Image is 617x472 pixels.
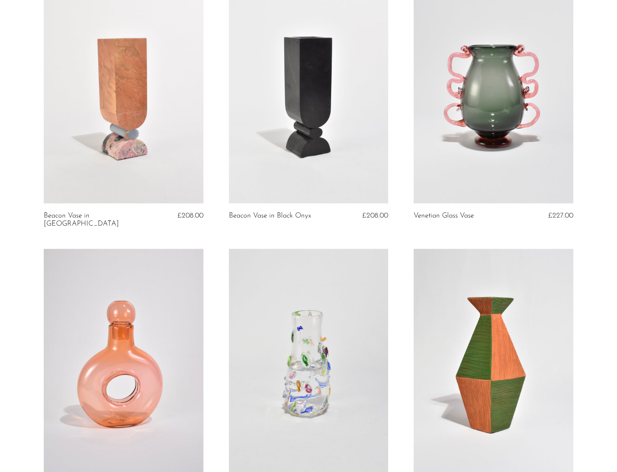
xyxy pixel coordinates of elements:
[414,212,474,220] a: Venetian Glass Vase
[362,212,388,219] span: £208.00
[44,212,150,228] a: Beacon Vase in [GEOGRAPHIC_DATA]
[177,212,203,219] span: £208.00
[548,212,573,219] span: £227.00
[229,212,311,220] a: Beacon Vase in Black Onyx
